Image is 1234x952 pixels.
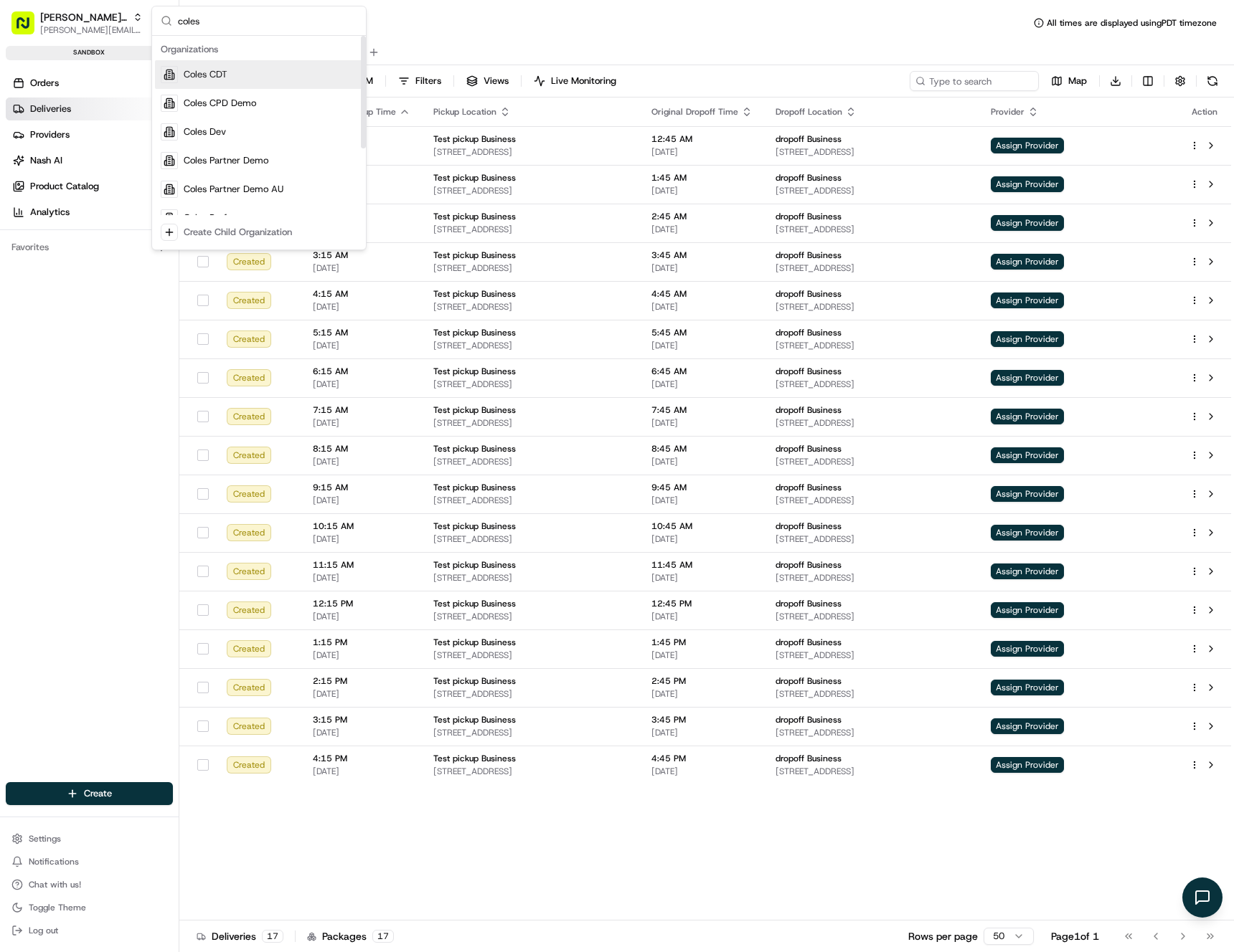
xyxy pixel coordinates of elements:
span: 4:15 PM [313,753,410,764]
div: Create Child Organization [184,226,292,239]
span: [STREET_ADDRESS] [776,301,968,313]
button: Views [460,71,515,91]
span: Test pickup Business [433,211,516,222]
span: [DATE] [651,649,753,661]
span: [STREET_ADDRESS] [433,572,628,584]
span: Coles Partner Demo AU [184,183,283,196]
span: [DATE] [651,301,753,313]
div: 💻 [121,209,133,221]
span: [DATE] [651,688,753,700]
div: Packages [307,929,394,943]
span: Nash AI [30,154,62,167]
button: [PERSON_NAME][EMAIL_ADDRESS][DOMAIN_NAME] [40,24,143,36]
span: 3:15 AM [313,249,410,261]
span: [STREET_ADDRESS] [776,766,968,777]
span: 12:45 PM [651,598,753,609]
span: Providers [30,128,70,141]
button: [PERSON_NAME] Org [40,10,127,24]
span: [STREET_ADDRESS] [433,611,628,622]
button: Notifications [6,852,173,872]
span: [STREET_ADDRESS] [433,146,628,158]
span: Filters [415,75,441,87]
span: Test pickup Business [433,404,516,416]
img: 1736555255976-a54dd68f-1ca7-489b-9aae-adbdc363a1c4 [14,137,40,163]
span: Test pickup Business [433,482,516,493]
span: [DATE] [313,417,410,429]
div: Favorites [6,236,173,259]
button: Filters [392,71,448,91]
span: Test pickup Business [433,172,516,184]
span: dropoff Business [776,637,842,648]
button: Create [6,782,173,805]
span: Assign Provider [991,138,1064,153]
span: [STREET_ADDRESS] [433,340,628,351]
button: Live Monitoring [527,71,623,91]
span: dropoff Business [776,211,842,222]
span: 4:45 AM [651,288,753,300]
input: Clear [37,92,237,108]
div: Organizations [155,39,363,60]
input: Search... [178,6,357,35]
div: Suggestions [152,36,366,249]
span: Test pickup Business [433,520,516,532]
button: [PERSON_NAME] Org[PERSON_NAME][EMAIL_ADDRESS][DOMAIN_NAME] [6,6,149,40]
span: Test pickup Business [433,753,516,764]
span: [DATE] [313,572,410,584]
span: 3:15 PM [313,714,410,725]
span: [DATE] [651,262,753,274]
span: dropoff Business [776,133,842,145]
span: dropoff Business [776,482,842,493]
span: [STREET_ADDRESS] [433,649,628,661]
span: 8:15 AM [313,443,410,454]
span: [DATE] [651,146,753,158]
span: dropoff Business [776,520,842,532]
p: Welcome 👋 [14,57,261,80]
span: Analytics [30,206,70,219]
span: [STREET_ADDRESS] [776,185,968,196]
span: Orders [30,77,59,90]
span: Assign Provider [991,525,1064,541]
span: [STREET_ADDRESS] [433,495,628,506]
button: Open chat [1182,877,1223,918]
span: 1:45 PM [651,637,753,648]
span: [DATE] [651,572,753,584]
span: dropoff Business [776,559,842,571]
span: Test pickup Business [433,366,516,377]
span: dropoff Business [776,404,842,416]
span: [DATE] [651,224,753,235]
span: Assign Provider [991,292,1064,308]
span: [DATE] [313,649,410,661]
span: [DATE] [651,766,753,777]
button: Start new chat [244,141,261,158]
span: 12:45 AM [651,133,753,145]
span: [DATE] [651,417,753,429]
span: [DATE] [313,301,410,313]
span: 7:15 AM [313,404,410,416]
span: Notifications [29,856,79,867]
span: API Documentation [136,208,230,222]
div: Action [1190,106,1220,118]
span: Assign Provider [991,641,1064,657]
span: 7:45 AM [651,404,753,416]
span: Test pickup Business [433,714,516,725]
span: Assign Provider [991,486,1064,502]
div: Page 1 of 1 [1051,929,1099,943]
span: Test pickup Business [433,443,516,454]
span: Provider [991,106,1025,118]
button: Chat with us! [6,875,173,895]
span: Test pickup Business [433,598,516,609]
span: [STREET_ADDRESS] [433,688,628,700]
div: We're available if you need us! [49,151,182,163]
span: [DATE] [651,727,753,738]
span: 1:45 AM [651,172,753,184]
span: 6:15 AM [313,366,410,377]
span: All times are displayed using PDT timezone [1047,17,1217,29]
span: [STREET_ADDRESS] [776,224,968,235]
span: 2:45 AM [651,211,753,222]
span: Assign Provider [991,176,1064,192]
span: [STREET_ADDRESS] [776,572,968,584]
span: Toggle Theme [29,902,86,913]
span: Chat with us! [29,879,81,890]
div: 17 [372,930,394,943]
a: Analytics [6,201,179,224]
